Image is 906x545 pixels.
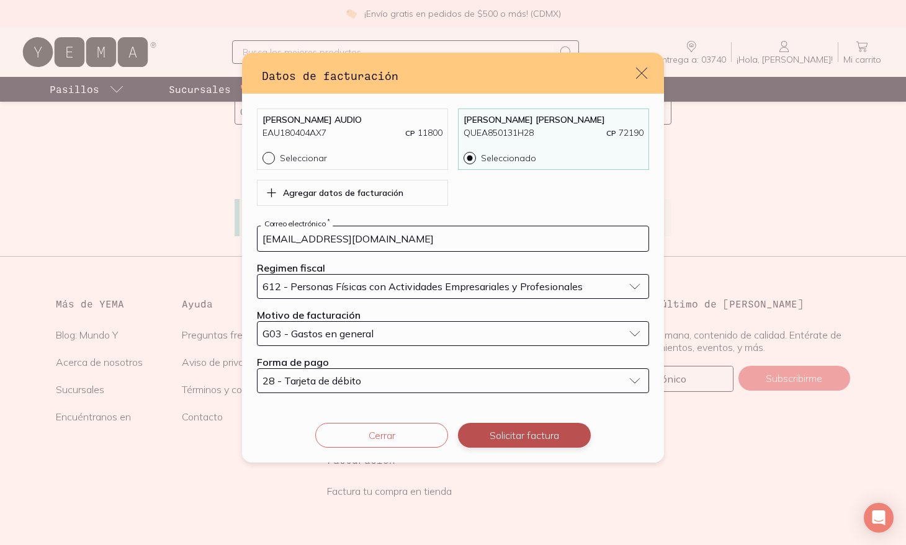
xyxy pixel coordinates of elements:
p: 11800 [405,126,442,140]
label: Regimen fiscal [257,262,325,274]
span: CP [405,128,415,138]
h3: Datos de facturación [262,68,634,84]
p: Seleccionar [280,153,327,164]
p: 72190 [606,126,644,140]
button: 28 - Tarjeta de débito [257,368,649,393]
p: QUEA850131H28 [464,126,534,140]
div: default [242,53,664,463]
button: Cerrar [315,423,448,448]
p: [PERSON_NAME] [PERSON_NAME] [464,114,644,125]
span: 28 - Tarjeta de débito [262,376,361,386]
p: Agregar datos de facturación [283,187,403,198]
div: Open Intercom Messenger [864,503,894,533]
button: G03 - Gastos en general [257,321,649,346]
p: EAU180404AX7 [262,126,326,140]
button: Solicitar factura [458,423,591,448]
label: Forma de pago [257,356,329,368]
p: [PERSON_NAME] AUDIO [262,114,442,125]
span: G03 - Gastos en general [262,329,374,339]
span: 612 - Personas Físicas con Actividades Empresariales y Profesionales [262,281,583,291]
button: 612 - Personas Físicas con Actividades Empresariales y Profesionales [257,274,649,299]
label: Motivo de facturación [257,309,361,321]
span: CP [606,128,616,138]
p: Seleccionado [481,153,536,164]
label: Correo electrónico [261,219,333,228]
